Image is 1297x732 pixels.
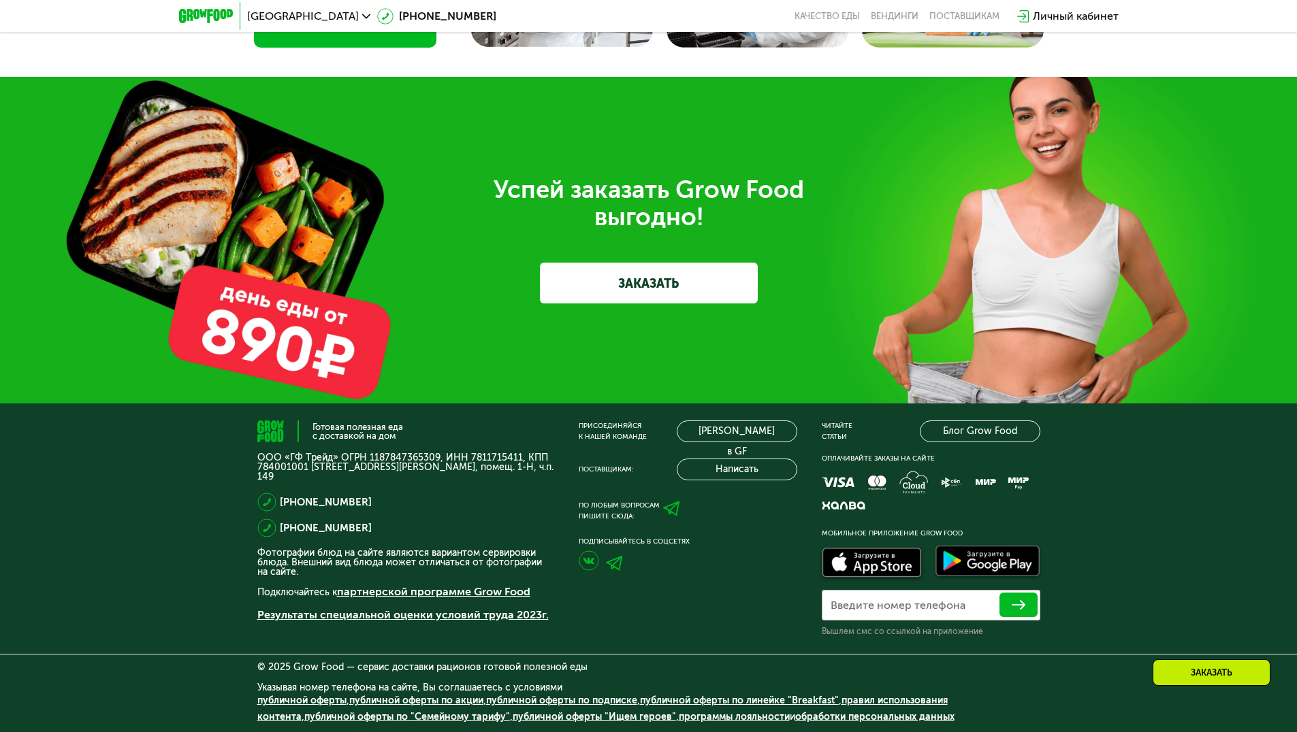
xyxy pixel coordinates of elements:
[1033,8,1119,24] div: Личный кабинет
[377,8,496,24] a: [PHONE_NUMBER]
[579,536,797,547] div: Подписывайтесь в соцсетях
[822,420,852,442] div: Читайте статьи
[579,500,660,522] div: По любым вопросам пишите сюда:
[257,548,554,577] p: Фотографии блюд на сайте являются вариантом сервировки блюда. Внешний вид блюда может отличаться ...
[257,453,554,482] p: ООО «ГФ Трейд» ОГРН 1187847365309, ИНН 7811715411, КПП 784001001 [STREET_ADDRESS][PERSON_NAME], п...
[677,420,797,442] a: [PERSON_NAME] в GF
[349,695,483,706] a: публичной оферты по акции
[280,494,372,510] a: [PHONE_NUMBER]
[513,711,676,722] a: публичной оферты "Ищем героев"
[540,263,758,303] a: ЗАКАЗАТЬ
[822,453,1040,464] div: Оплачивайте заказы на сайте
[929,11,999,22] div: поставщикам
[257,695,955,722] span: , , , , , , , и
[795,711,955,722] a: обработки персональных данных
[257,695,347,706] a: публичной оферты
[920,420,1040,442] a: Блог Grow Food
[247,11,359,22] span: [GEOGRAPHIC_DATA]
[1153,659,1270,686] div: Заказать
[257,608,549,621] a: Результаты специальной оценки условий труда 2023г.
[677,459,797,480] button: Написать
[932,543,1044,582] img: Доступно в Google Play
[822,626,1040,637] div: Вышлем смс со ссылкой на приложение
[257,663,1040,672] div: © 2025 Grow Food — сервис доставки рационов готовой полезной еды
[268,176,1030,231] div: Успей заказать Grow Food выгодно!
[257,584,554,600] p: Подключайтесь к
[822,528,1040,539] div: Мобильное приложение Grow Food
[304,711,510,722] a: публичной оферты по "Семейному тарифу"
[313,422,403,440] div: Готовая полезная еда с доставкой на дом
[579,420,647,442] div: Присоединяйся к нашей команде
[871,11,918,22] a: Вендинги
[486,695,637,706] a: публичной оферты по подписке
[579,464,633,475] div: Поставщикам:
[795,11,860,22] a: Качество еды
[337,585,530,598] a: партнерской программе Grow Food
[679,711,790,722] a: программы лояльности
[831,601,965,609] label: Введите номер телефона
[257,683,1040,732] div: Указывая номер телефона на сайте, Вы соглашаетесь с условиями
[640,695,839,706] a: публичной оферты по линейке "Breakfast"
[280,520,372,536] a: [PHONE_NUMBER]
